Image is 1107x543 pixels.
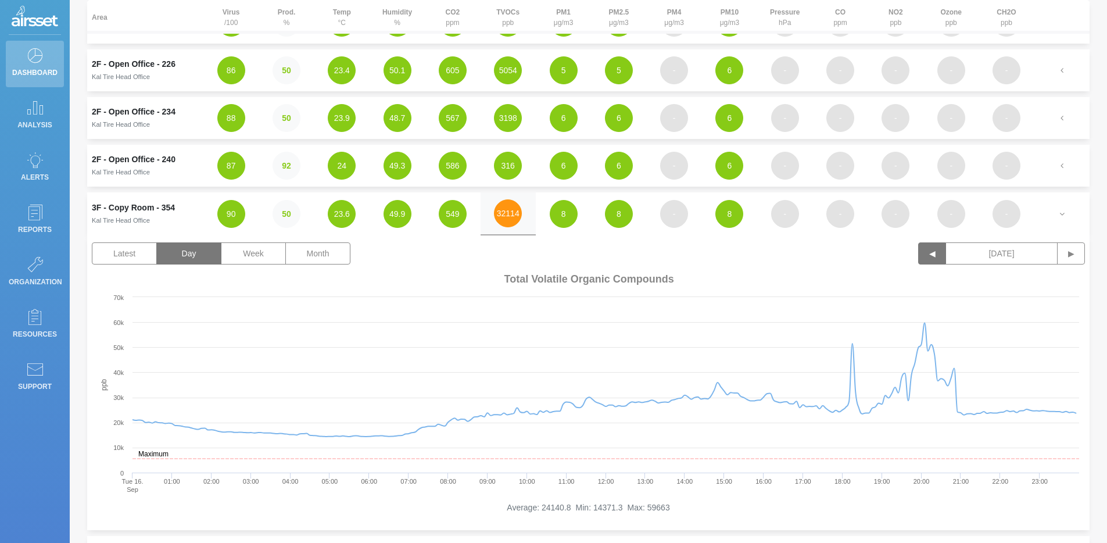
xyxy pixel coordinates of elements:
text: 04:00 [282,478,299,485]
li: Average: 24140.8 [507,502,571,514]
text: 23:00 [1031,478,1048,485]
p: Support [9,378,61,395]
strong: Virus [223,8,240,16]
button: - [826,200,854,228]
p: Analysis [9,116,61,134]
button: 6 [605,152,633,180]
text: Maximum [138,450,169,458]
text: 18:00 [834,478,851,485]
button: ◀ [918,242,946,265]
text: 50k [113,344,124,351]
text: 60k [113,319,124,326]
a: Support [6,355,64,401]
button: 8 [605,200,633,228]
strong: Area [92,13,108,22]
button: 23.9 [328,104,356,132]
strong: Pressure [770,8,800,16]
a: Reports [6,198,64,244]
strong: Prod. [278,8,296,16]
text: 40k [113,369,124,376]
button: - [771,152,799,180]
button: 6 [550,152,578,180]
td: 2F - Open Office - 234Kal Tire Head Office [87,97,203,139]
button: - [937,200,965,228]
a: Alerts [6,145,64,192]
small: Kal Tire Head Office [92,169,150,176]
strong: Temp [333,8,351,16]
text: 02:00 [203,478,220,485]
button: - [771,200,799,228]
button: 50 [273,56,300,84]
button: 86 [217,56,245,84]
button: - [993,152,1020,180]
button: 90 [217,200,245,228]
button: 8 [550,200,578,228]
text: 70k [113,294,124,301]
text: 08:00 [440,478,456,485]
strong: CO [835,8,846,16]
button: 6 [715,152,743,180]
p: Resources [9,326,61,343]
button: Week [221,242,286,265]
button: 5 [605,56,633,84]
button: - [937,56,965,84]
button: 6 [715,56,743,84]
button: - [882,200,909,228]
strong: Ozone [940,8,962,16]
button: - [826,104,854,132]
text: 06:00 [361,478,377,485]
strong: PM4 [667,8,682,16]
button: - [660,200,688,228]
text: 11:00 [558,478,575,485]
button: 50 [273,104,300,132]
button: 5 [550,56,578,84]
button: 50 [273,200,300,228]
text: 21:00 [953,478,969,485]
button: 87 [217,152,245,180]
button: 48.7 [384,104,411,132]
button: 567 [439,104,467,132]
text: 0 [120,470,124,477]
button: 88 [217,104,245,132]
button: 23.4 [328,56,356,84]
button: - [771,56,799,84]
text: 07:00 [400,478,417,485]
strong: PM1 [556,8,571,16]
text: 22:00 [993,478,1009,485]
a: Analysis [6,93,64,140]
button: 92 [273,152,300,180]
small: Kal Tire Head Office [92,73,150,80]
button: - [882,152,909,180]
p: Dashboard [9,64,61,81]
td: 2F - Open Office - 226Kal Tire Head Office [87,49,203,91]
button: 6 [715,104,743,132]
a: Dashboard [6,41,64,87]
strong: 50 [282,113,291,123]
a: Resources [6,302,64,349]
button: - [937,152,965,180]
p: Reports [9,221,61,238]
text: 03:00 [243,478,259,485]
button: - [771,104,799,132]
strong: TVOCs [496,8,520,16]
text: 05:00 [322,478,338,485]
button: 316 [494,152,522,180]
strong: Humidity [382,8,412,16]
li: Max: 59663 [628,502,670,514]
button: - [660,152,688,180]
td: 3F - Copy Room - 354Kal Tire Head Office [87,192,203,235]
button: ▶ [1057,242,1085,265]
button: - [660,56,688,84]
button: 6 [550,104,578,132]
text: 15:00 [716,478,732,485]
button: [DATE] [946,242,1058,265]
text: ppb [100,379,108,391]
button: 5054 [494,56,522,84]
strong: PM10 [721,8,739,16]
strong: CO2 [446,8,460,16]
button: Day [156,242,221,265]
small: Kal Tire Head Office [92,121,150,128]
text: 17:00 [795,478,811,485]
text: 10:00 [519,478,535,485]
text: 09:00 [479,478,496,485]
